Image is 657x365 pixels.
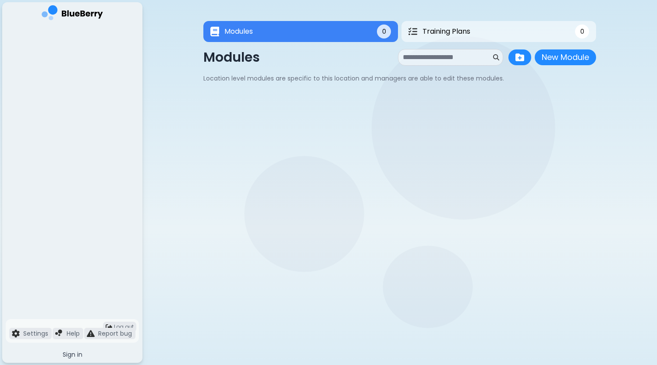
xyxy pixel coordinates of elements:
[55,330,63,337] img: file icon
[23,330,48,337] p: Settings
[493,54,499,60] img: search icon
[224,26,253,37] span: Modules
[114,323,134,330] span: Log out
[401,21,596,42] button: Training PlansTraining Plans0
[87,330,95,337] img: file icon
[6,346,139,363] button: Sign in
[63,351,82,358] span: Sign in
[203,74,596,82] p: Location level modules are specific to this location and managers are able to edit these modules.
[210,27,219,37] img: Modules
[580,28,584,35] span: 0
[42,5,103,23] img: company logo
[203,49,260,65] p: Modules
[515,53,524,62] img: folder plus icon
[106,324,112,330] img: logout
[423,26,470,37] span: Training Plans
[67,330,80,337] p: Help
[535,49,596,65] button: New Module
[408,27,417,36] img: Training Plans
[12,330,20,337] img: file icon
[382,28,386,35] span: 0
[203,21,398,42] button: ModulesModules0
[98,330,132,337] p: Report bug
